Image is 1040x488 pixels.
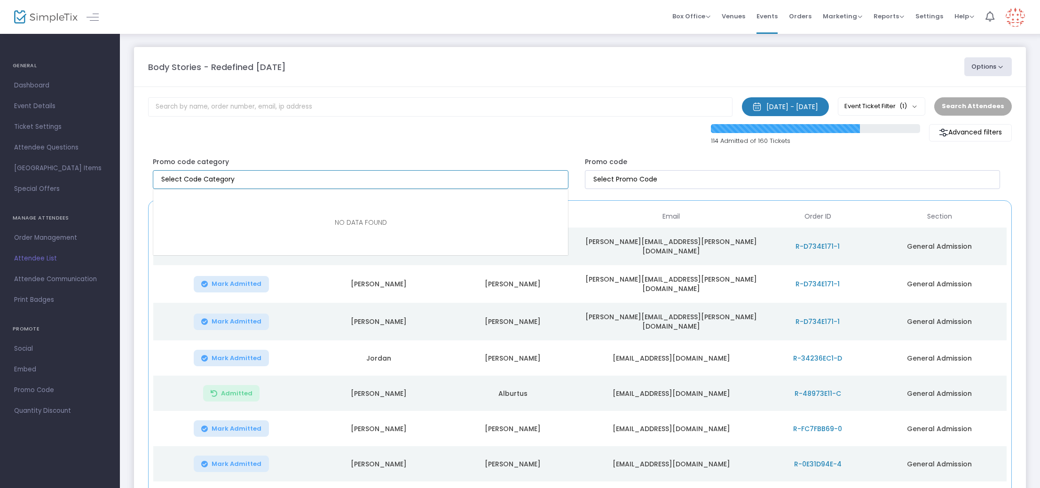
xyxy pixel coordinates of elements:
td: [PERSON_NAME] [312,303,446,340]
h4: MANAGE ATTENDEES [13,209,107,228]
span: Event Details [14,100,106,112]
span: R-D734E171-1 [796,279,840,289]
span: Embed [14,363,106,376]
td: General Admission [873,446,1007,481]
button: Mark Admitted [194,350,269,366]
div: NO DATA FOUND [335,218,387,227]
input: NO DATA FOUND [161,174,564,184]
span: Mark Admitted [212,460,261,468]
span: R-34236EC1-D [793,354,842,363]
span: Promo Code [14,384,106,396]
span: Settings [915,4,943,28]
span: Special Offers [14,183,106,195]
button: Mark Admitted [194,276,269,292]
img: monthly [752,102,762,111]
span: Venues [722,4,745,28]
td: Jordan [312,340,446,376]
td: [EMAIL_ADDRESS][DOMAIN_NAME] [580,376,763,411]
span: Marketing [823,12,862,21]
button: Options [964,57,1012,76]
td: [EMAIL_ADDRESS][DOMAIN_NAME] [580,340,763,376]
td: [PERSON_NAME][EMAIL_ADDRESS][PERSON_NAME][DOMAIN_NAME] [580,303,763,340]
span: Mark Admitted [212,425,261,433]
td: [PERSON_NAME][EMAIL_ADDRESS][PERSON_NAME][DOMAIN_NAME] [580,265,763,303]
button: Event Ticket Filter(1) [838,97,925,115]
span: Order Management [14,232,106,244]
h4: PROMOTE [13,320,107,338]
span: Help [954,12,974,21]
span: Quantity Discount [14,405,106,417]
td: [PERSON_NAME] [312,411,446,446]
input: NO DATA FOUND [593,174,996,184]
td: [PERSON_NAME][EMAIL_ADDRESS][PERSON_NAME][DOMAIN_NAME] [580,228,763,265]
td: [PERSON_NAME] [446,446,580,481]
td: [PERSON_NAME] [312,446,446,481]
button: Mark Admitted [194,420,269,437]
button: [DATE] - [DATE] [742,97,829,116]
td: General Admission [873,340,1007,376]
span: (1) [899,102,907,110]
span: R-0E31D94E-4 [794,459,842,469]
span: Reports [874,12,904,21]
span: Section [927,213,952,220]
label: Promo code category [153,157,229,167]
td: General Admission [873,376,1007,411]
span: Mark Admitted [212,354,261,362]
span: Admitted [221,390,252,397]
span: Email [662,213,680,220]
td: [PERSON_NAME] [446,340,580,376]
span: R-FC7FBB69-0 [793,424,842,433]
input: Search by name, order number, email, ip address [148,97,733,117]
td: [PERSON_NAME] [446,411,580,446]
td: Alburtus [446,376,580,411]
span: Attendee List [14,252,106,265]
td: General Admission [873,411,1007,446]
td: [EMAIL_ADDRESS][DOMAIN_NAME] [580,446,763,481]
td: [PERSON_NAME] [446,265,580,303]
button: Admitted [203,385,260,401]
button: Mark Admitted [194,456,269,472]
span: Ticket Settings [14,121,106,133]
span: R-D734E171-1 [796,242,840,251]
span: Order ID [804,213,831,220]
div: [DATE] - [DATE] [766,102,818,111]
span: Dashboard [14,79,106,92]
td: [EMAIL_ADDRESS][DOMAIN_NAME] [580,411,763,446]
span: Box Office [672,12,710,21]
button: Mark Admitted [194,314,269,330]
td: General Admission [873,228,1007,265]
m-panel-title: Body Stories - Redefined [DATE] [148,61,286,73]
h4: GENERAL [13,56,107,75]
span: [GEOGRAPHIC_DATA] Items [14,162,106,174]
img: filter [939,128,948,137]
span: Mark Admitted [212,318,261,325]
p: 114 Admitted of 160 Tickets [711,136,920,146]
span: Orders [789,4,812,28]
span: Attendee Communication [14,273,106,285]
td: [PERSON_NAME] [312,265,446,303]
td: [PERSON_NAME] [446,303,580,340]
m-button: Advanced filters [929,124,1012,142]
span: Events [756,4,778,28]
td: General Admission [873,303,1007,340]
span: R-D734E171-1 [796,317,840,326]
span: Social [14,343,106,355]
td: General Admission [873,265,1007,303]
span: Print Badges [14,294,106,306]
span: Mark Admitted [212,280,261,288]
span: Attendee Questions [14,142,106,154]
span: R-48973E11-C [795,389,841,398]
label: Promo code [585,157,627,167]
td: [PERSON_NAME] [312,376,446,411]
